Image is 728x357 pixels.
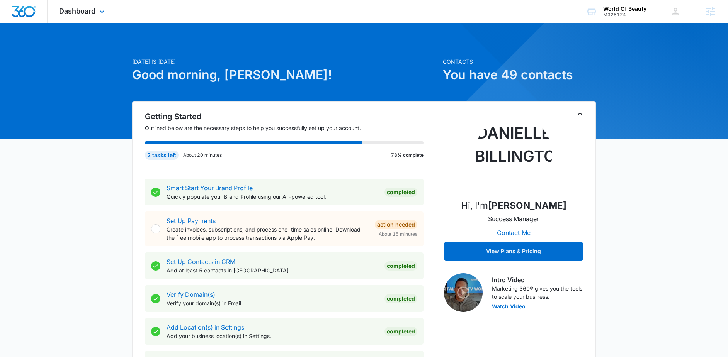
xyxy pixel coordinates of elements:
img: Danielle Billington [475,115,552,193]
p: Hi, I'm [461,199,566,213]
img: Intro Video [444,273,483,312]
a: Set Up Payments [167,217,216,225]
p: Contacts [443,58,596,66]
h1: You have 49 contacts [443,66,596,84]
span: About 15 minutes [379,231,417,238]
h1: Good morning, [PERSON_NAME]! [132,66,438,84]
div: Completed [384,327,417,336]
button: Watch Video [492,304,526,309]
a: Set Up Contacts in CRM [167,258,235,266]
p: About 20 minutes [183,152,222,159]
a: Smart Start Your Brand Profile [167,184,253,192]
h3: Intro Video [492,275,583,284]
div: Action Needed [375,220,417,229]
p: Add at least 5 contacts in [GEOGRAPHIC_DATA]. [167,266,378,274]
p: Outlined below are the necessary steps to help you successfully set up your account. [145,124,433,132]
div: Completed [384,261,417,271]
div: Completed [384,188,417,197]
div: account id [603,12,646,17]
span: Dashboard [59,7,95,15]
a: Verify Domain(s) [167,291,215,298]
a: Add Location(s) in Settings [167,323,244,331]
button: Toggle Collapse [575,109,585,118]
div: 2 tasks left [145,151,179,160]
p: Add your business location(s) in Settings. [167,332,378,340]
strong: [PERSON_NAME] [488,200,566,211]
div: Completed [384,294,417,303]
button: View Plans & Pricing [444,242,583,261]
p: Verify your domain(s) in Email. [167,299,378,307]
p: Success Manager [488,214,539,223]
p: Create invoices, subscriptions, and process one-time sales online. Download the free mobile app t... [167,225,369,242]
button: Contact Me [489,223,538,242]
div: account name [603,6,646,12]
p: 78% complete [391,152,424,159]
h2: Getting Started [145,111,433,122]
p: Quickly populate your Brand Profile using our AI-powered tool. [167,193,378,201]
p: [DATE] is [DATE] [132,58,438,66]
p: Marketing 360® gives you the tools to scale your business. [492,284,583,301]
